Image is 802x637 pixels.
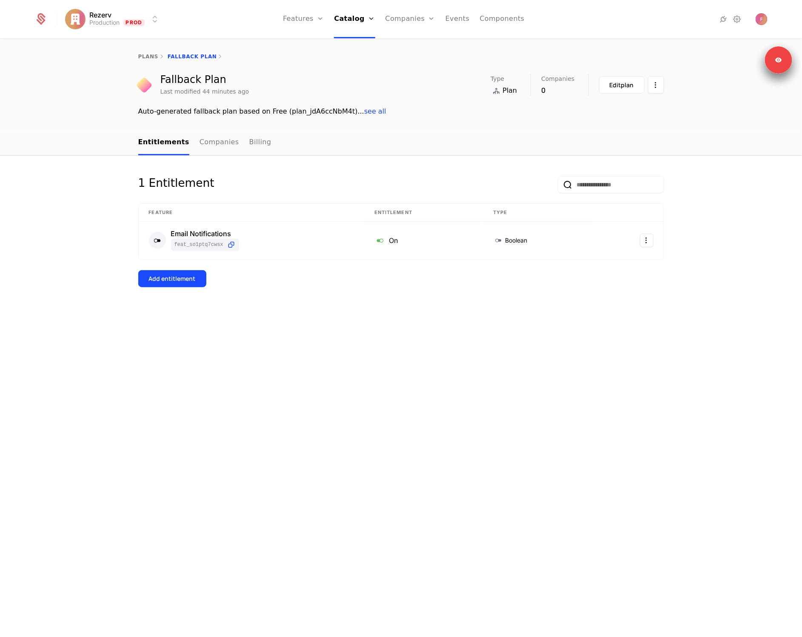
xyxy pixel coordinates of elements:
span: Boolean [505,236,527,245]
span: Rezerv [90,11,112,18]
button: Open user button [756,13,768,25]
a: plans [138,54,158,60]
button: Select action [640,234,654,247]
button: Select environment [68,10,160,29]
ul: Choose Sub Page [138,130,271,155]
div: On [374,235,473,246]
div: Add entitlement [149,274,196,283]
div: 1 Entitlement [138,176,214,193]
th: Type [483,204,594,222]
a: Settings [732,14,742,24]
div: Email Notifications [171,230,239,237]
div: Edit plan [610,81,634,89]
span: Plan [502,86,517,96]
img: Frank [756,13,768,25]
span: Type [491,76,504,82]
div: Auto-generated fallback plan based on Free (plan_jdA6ccNbM4t) ... [138,106,664,117]
span: Companies [541,76,574,82]
button: Editplan [599,76,645,94]
span: Prod [123,19,145,26]
span: feat_So1PTQ7cwsx [174,241,223,248]
nav: Main [138,130,664,155]
a: Companies [200,130,239,155]
button: Add entitlement [138,270,206,287]
a: Integrations [718,14,728,24]
div: Fallback Plan [160,74,249,85]
img: Rezerv [65,9,86,29]
a: Entitlements [138,130,189,155]
div: Last modified 44 minutes ago [160,87,249,96]
span: see all [364,107,386,115]
th: Entitlement [364,204,483,222]
a: Billing [249,130,271,155]
div: 0 [541,85,574,95]
th: Feature [139,204,364,222]
button: Select action [648,76,664,94]
div: Production [90,18,120,27]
